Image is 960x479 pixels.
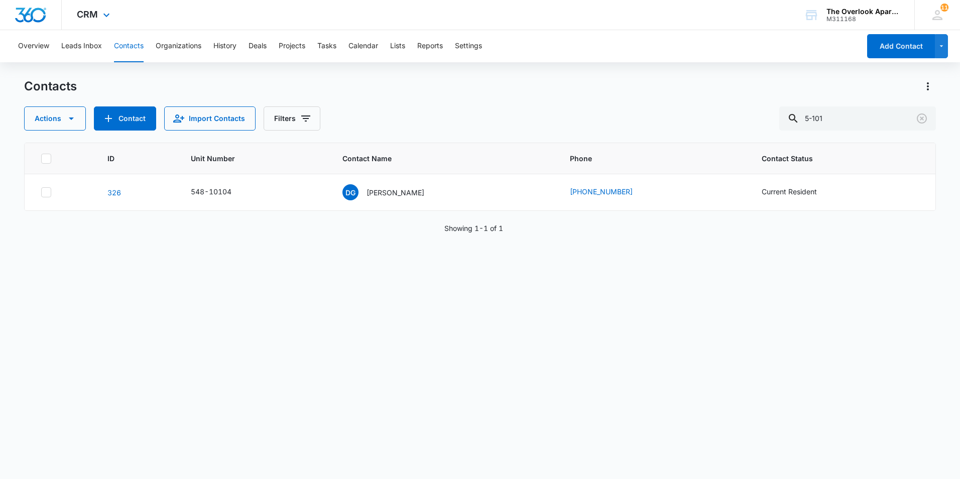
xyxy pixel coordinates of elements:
[61,30,102,62] button: Leads Inbox
[779,106,936,131] input: Search Contacts
[107,188,121,197] a: Navigate to contact details page for Derek Gonser
[24,106,86,131] button: Actions
[77,9,98,20] span: CRM
[342,184,442,200] div: Contact Name - Derek Gonser - Select to Edit Field
[367,187,424,198] p: [PERSON_NAME]
[940,4,948,12] div: notifications count
[444,223,503,233] p: Showing 1-1 of 1
[762,186,817,197] div: Current Resident
[348,30,378,62] button: Calendar
[920,78,936,94] button: Actions
[191,186,250,198] div: Unit Number - 548-10104 - Select to Edit Field
[279,30,305,62] button: Projects
[94,106,156,131] button: Add Contact
[264,106,320,131] button: Filters
[570,186,651,198] div: Phone - (970) 330-7151 - Select to Edit Field
[24,79,77,94] h1: Contacts
[18,30,49,62] button: Overview
[156,30,201,62] button: Organizations
[417,30,443,62] button: Reports
[213,30,236,62] button: History
[249,30,267,62] button: Deals
[940,4,948,12] span: 11
[762,153,905,164] span: Contact Status
[570,186,633,197] a: [PHONE_NUMBER]
[191,153,318,164] span: Unit Number
[914,110,930,127] button: Clear
[342,153,531,164] span: Contact Name
[826,8,900,16] div: account name
[114,30,144,62] button: Contacts
[762,186,835,198] div: Contact Status - Current Resident - Select to Edit Field
[455,30,482,62] button: Settings
[867,34,935,58] button: Add Contact
[317,30,336,62] button: Tasks
[342,184,358,200] span: DG
[107,153,153,164] span: ID
[390,30,405,62] button: Lists
[826,16,900,23] div: account id
[570,153,724,164] span: Phone
[164,106,256,131] button: Import Contacts
[191,186,231,197] div: 548-10104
